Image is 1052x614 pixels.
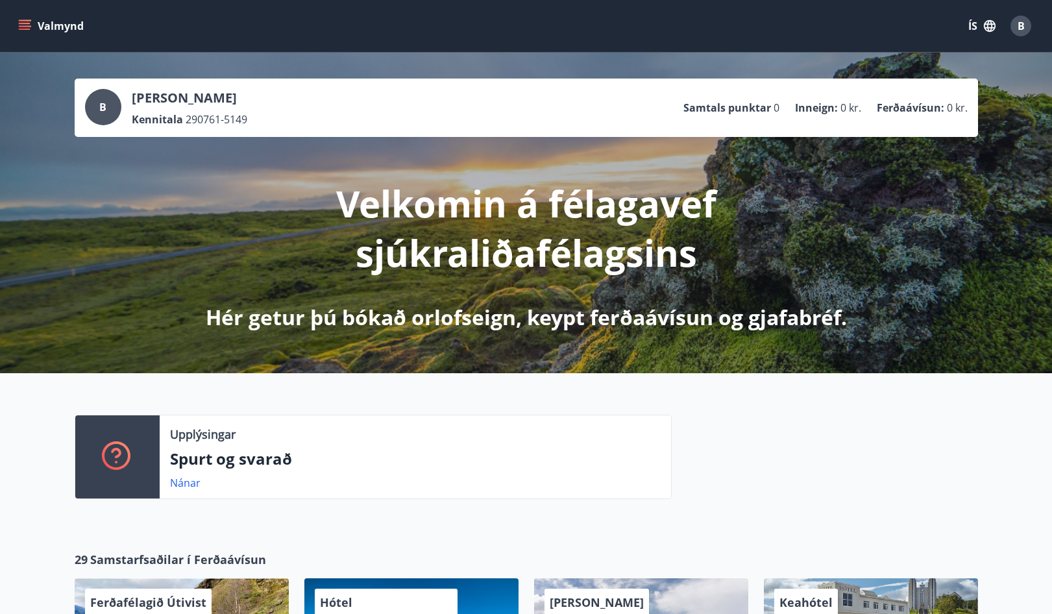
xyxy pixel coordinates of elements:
[16,14,89,38] button: menu
[840,101,861,115] span: 0 kr.
[961,14,1003,38] button: ÍS
[132,89,247,107] p: [PERSON_NAME]
[206,303,847,332] p: Hér getur þú bókað orlofseign, keypt ferðaávísun og gjafabréf.
[184,178,869,277] p: Velkomin á félagavef sjúkraliðafélagsins
[877,101,944,115] p: Ferðaávísun :
[1005,10,1036,42] button: B
[1018,19,1025,33] span: B
[779,595,833,610] span: Keahótel
[947,101,968,115] span: 0 kr.
[170,476,201,490] a: Nánar
[90,551,266,568] span: Samstarfsaðilar í Ferðaávísun
[170,426,236,443] p: Upplýsingar
[774,101,779,115] span: 0
[186,112,247,127] span: 290761-5149
[90,595,206,610] span: Ferðafélagið Útivist
[132,112,183,127] p: Kennitala
[550,595,644,610] span: [PERSON_NAME]
[99,100,106,114] span: B
[170,448,661,470] p: Spurt og svarað
[683,101,771,115] p: Samtals punktar
[75,551,88,568] span: 29
[795,101,838,115] p: Inneign :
